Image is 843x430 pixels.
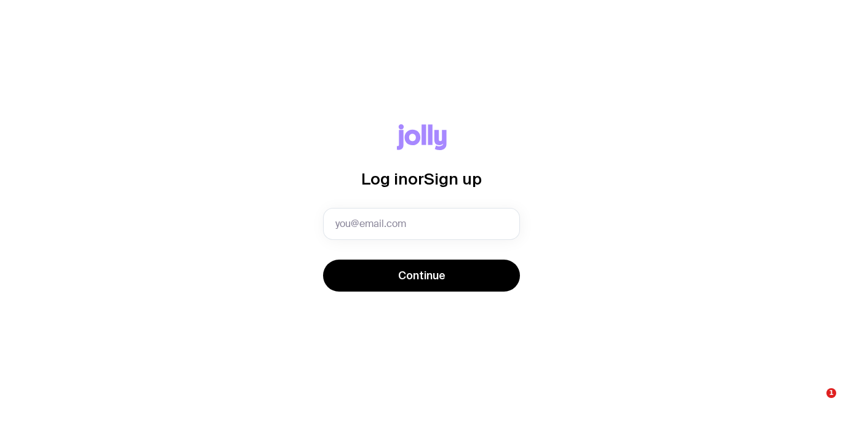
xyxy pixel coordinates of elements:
span: Log in [361,170,408,188]
button: Continue [323,260,520,292]
span: 1 [826,388,836,398]
span: Continue [398,268,445,283]
span: or [408,170,424,188]
input: you@email.com [323,208,520,240]
iframe: Intercom live chat [801,388,831,418]
span: Sign up [424,170,482,188]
